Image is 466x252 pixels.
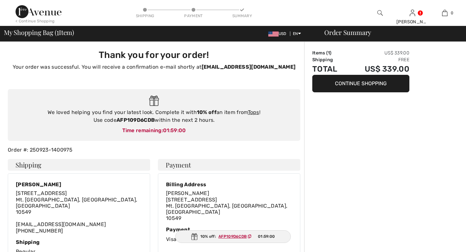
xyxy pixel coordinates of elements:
span: 1 [57,28,59,36]
h3: Thank you for your order! [12,50,296,61]
span: 01:59:00 [163,127,186,133]
span: [STREET_ADDRESS] Mt. [GEOGRAPHIC_DATA], [GEOGRAPHIC_DATA], [GEOGRAPHIC_DATA] 10549 [16,190,137,215]
div: Billing Address [166,181,292,188]
button: Continue Shopping [312,75,409,92]
a: 0 [429,9,460,17]
span: [STREET_ADDRESS] Mt. [GEOGRAPHIC_DATA], [GEOGRAPHIC_DATA], [GEOGRAPHIC_DATA] 10549 [166,197,287,222]
div: [PERSON_NAME] [396,18,428,25]
div: [PERSON_NAME] [16,181,142,188]
strong: AFP109D6CDB [116,117,155,123]
div: We loved helping you find your latest look. Complete it with an item from ! Use code within the n... [14,109,294,124]
td: US$ 339.00 [347,63,409,75]
span: USD [268,31,289,36]
img: Gift.svg [191,233,198,240]
ins: AFP109D6CDB [218,234,247,239]
img: 1ère Avenue [16,5,61,18]
a: Tops [248,109,259,115]
span: [PERSON_NAME] [166,190,209,196]
div: Order Summary [316,29,462,36]
div: 10% off: [175,230,291,243]
td: US$ 339.00 [347,50,409,56]
a: Sign In [410,10,415,16]
td: Total [312,63,347,75]
img: My Bag [442,9,448,17]
span: 1 [328,50,330,56]
p: Your order was successful. You will receive a confirmation e-mail shortly at [12,63,296,71]
div: Shipping [16,239,142,245]
strong: [EMAIL_ADDRESS][DOMAIN_NAME] [202,64,295,70]
h4: Payment [158,159,300,171]
div: < Continue Shopping [16,18,55,24]
div: Time remaining: [14,127,294,134]
td: Items ( ) [312,50,347,56]
div: Shipping [135,13,155,19]
h4: Shipping [8,159,150,171]
div: [EMAIL_ADDRESS][DOMAIN_NAME] [PHONE_NUMBER] [16,190,142,234]
span: 01:59:00 [258,234,275,239]
img: Gift.svg [149,96,159,106]
span: EN [293,31,301,36]
div: Summary [232,13,252,19]
div: Order #: 250923-1400975 [4,146,304,154]
span: 0 [451,10,453,16]
img: search the website [377,9,383,17]
span: My Shopping Bag ( Item) [4,29,74,36]
div: Payment [166,226,292,233]
td: Shipping [312,56,347,63]
div: Payment [184,13,203,19]
img: US Dollar [268,31,279,37]
img: My Info [410,9,415,17]
strong: 10% off [197,109,216,115]
td: Free [347,56,409,63]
